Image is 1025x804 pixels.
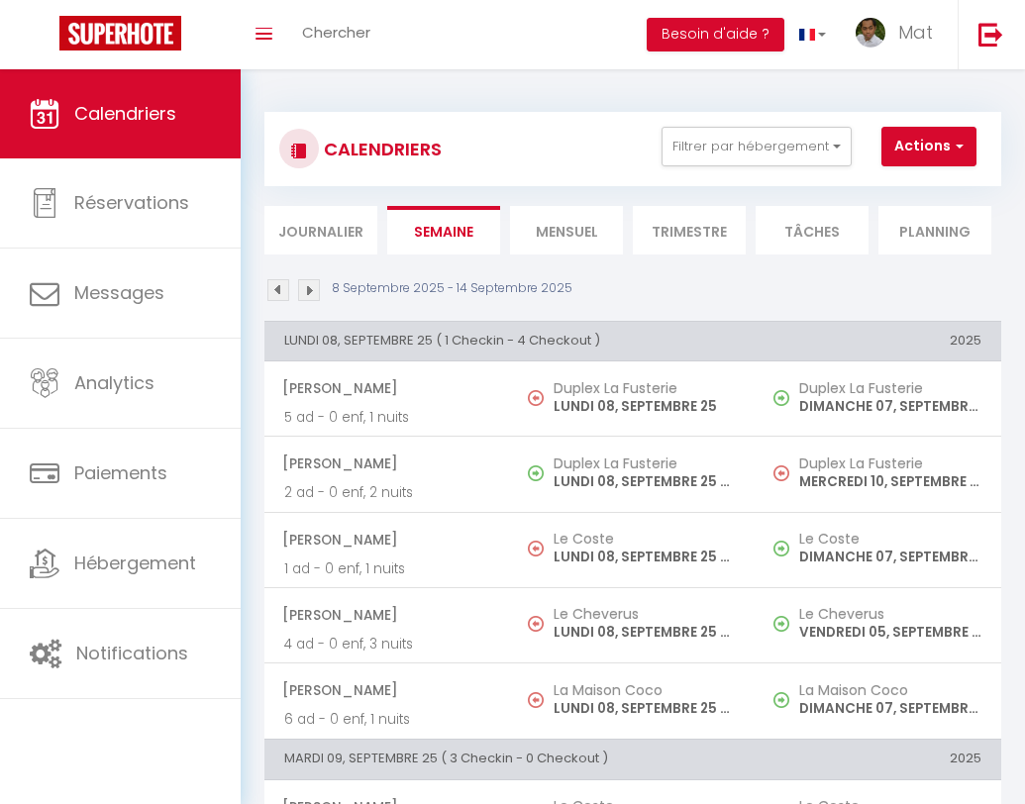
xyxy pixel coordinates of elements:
[284,482,490,503] p: 2 ad - 0 enf, 2 nuits
[282,521,490,558] span: [PERSON_NAME]
[282,596,490,634] span: [PERSON_NAME]
[881,127,976,166] button: Actions
[74,190,189,215] span: Réservations
[756,206,869,254] li: Tâches
[264,321,756,360] th: LUNDI 08, SEPTEMBRE 25 ( 1 Checkin - 4 Checkout )
[799,455,981,471] h5: Duplex La Fusterie
[74,551,196,575] span: Hébergement
[284,634,490,654] p: 4 ad - 0 enf, 3 nuits
[528,541,544,556] img: NO IMAGE
[282,369,490,407] span: [PERSON_NAME]
[773,616,789,632] img: NO IMAGE
[284,407,490,428] p: 5 ad - 0 enf, 1 nuits
[799,380,981,396] h5: Duplex La Fusterie
[756,740,1001,779] th: 2025
[773,465,789,481] img: NO IMAGE
[799,396,981,417] p: DIMANCHE 07, SEPTEMBRE 25
[264,206,377,254] li: Journalier
[799,622,981,643] p: VENDREDI 05, SEPTEMBRE 25 - 17:00
[799,547,981,567] p: DIMANCHE 07, SEPTEMBRE 25 - 19:00
[633,206,746,254] li: Trimestre
[756,321,1001,360] th: 2025
[284,709,490,730] p: 6 ad - 0 enf, 1 nuits
[554,606,736,622] h5: Le Cheverus
[387,206,500,254] li: Semaine
[528,692,544,708] img: NO IMAGE
[554,698,736,719] p: LUNDI 08, SEPTEMBRE 25 - 10:00
[282,445,490,482] span: [PERSON_NAME]
[74,280,164,305] span: Messages
[59,16,181,50] img: Super Booking
[799,606,981,622] h5: Le Cheverus
[554,547,736,567] p: LUNDI 08, SEPTEMBRE 25 - 10:00
[528,390,544,406] img: NO IMAGE
[554,380,736,396] h5: Duplex La Fusterie
[76,641,188,665] span: Notifications
[554,682,736,698] h5: La Maison Coco
[799,698,981,719] p: DIMANCHE 07, SEPTEMBRE 25 - 17:00
[773,390,789,406] img: NO IMAGE
[773,692,789,708] img: NO IMAGE
[302,22,370,43] span: Chercher
[282,671,490,709] span: [PERSON_NAME]
[284,558,490,579] p: 1 ad - 0 enf, 1 nuits
[332,279,572,298] p: 8 Septembre 2025 - 14 Septembre 2025
[74,370,154,395] span: Analytics
[554,622,736,643] p: LUNDI 08, SEPTEMBRE 25 - 10:00
[799,531,981,547] h5: Le Coste
[264,740,756,779] th: MARDI 09, SEPTEMBRE 25 ( 3 Checkin - 0 Checkout )
[647,18,784,51] button: Besoin d'aide ?
[16,8,75,67] button: Ouvrir le widget de chat LiveChat
[510,206,623,254] li: Mensuel
[554,396,736,417] p: LUNDI 08, SEPTEMBRE 25
[554,455,736,471] h5: Duplex La Fusterie
[319,127,442,171] h3: CALENDRIERS
[799,682,981,698] h5: La Maison Coco
[799,471,981,492] p: MERCREDI 10, SEPTEMBRE 25 - 09:00
[554,471,736,492] p: LUNDI 08, SEPTEMBRE 25 - 17:00
[554,531,736,547] h5: Le Coste
[528,616,544,632] img: NO IMAGE
[773,541,789,556] img: NO IMAGE
[856,18,885,48] img: ...
[978,22,1003,47] img: logout
[878,206,991,254] li: Planning
[662,127,852,166] button: Filtrer par hébergement
[74,460,167,485] span: Paiements
[898,20,933,45] span: Mat
[74,101,176,126] span: Calendriers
